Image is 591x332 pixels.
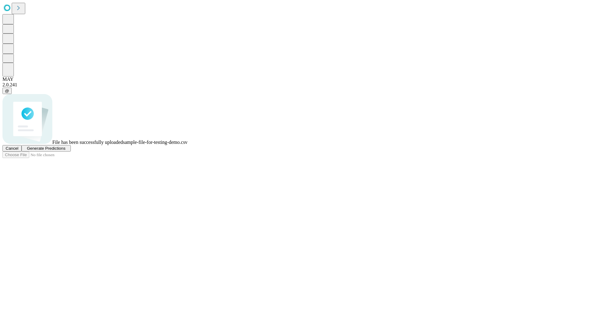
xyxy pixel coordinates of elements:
div: 2.0.241 [2,82,589,88]
span: sample-file-for-testing-demo.csv [123,140,187,145]
div: MAY [2,77,589,82]
button: Cancel [2,145,22,152]
span: Generate Predictions [27,146,65,151]
span: Cancel [6,146,18,151]
span: File has been successfully uploaded [52,140,123,145]
button: @ [2,88,12,94]
span: @ [5,89,9,93]
button: Generate Predictions [22,145,71,152]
